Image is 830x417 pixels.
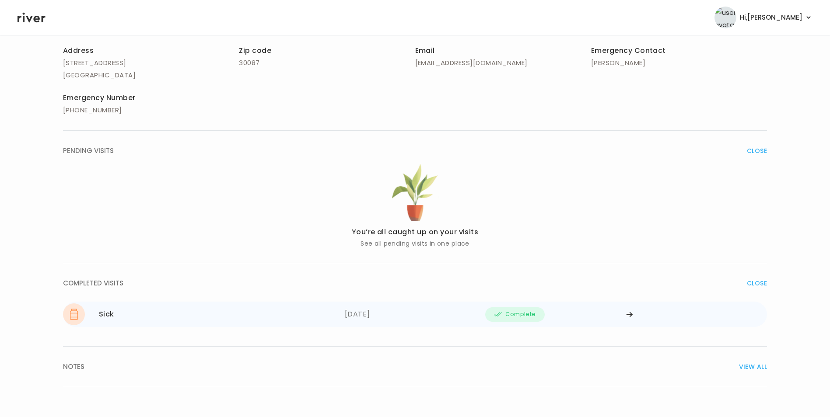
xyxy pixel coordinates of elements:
img: user avatar [714,7,736,28]
p: [STREET_ADDRESS] [63,57,239,69]
button: PENDING VISITSCLOSE [63,131,767,171]
div: Sick [99,308,114,320]
span: NOTES [63,361,84,373]
p: 30087 [239,57,415,69]
div: [DATE] [345,303,486,325]
p: [PHONE_NUMBER] [63,104,239,116]
span: CLOSE [747,277,767,289]
span: PENDING VISITS [63,145,114,157]
p: [PERSON_NAME] [591,57,767,69]
button: user avatarHi,[PERSON_NAME] [714,7,812,28]
p: You’re all caught up on your visits [352,226,479,238]
p: [GEOGRAPHIC_DATA] [63,69,239,81]
span: Emergency Contact [591,45,666,56]
button: COMPLETED VISITSCLOSE [63,263,767,303]
p: See all pending visits in one place [352,238,479,249]
span: CLOSE [747,145,767,157]
p: [EMAIL_ADDRESS][DOMAIN_NAME] [415,57,591,69]
button: NOTESVIEW ALL [63,347,767,387]
span: Emergency Number [63,93,136,103]
span: COMPLETED VISITS [63,277,123,289]
span: Email [415,45,435,56]
span: Complete [505,309,536,320]
span: VIEW ALL [739,361,767,373]
span: Address [63,45,94,56]
span: Hi, [PERSON_NAME] [740,11,802,24]
span: Zip code [239,45,271,56]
